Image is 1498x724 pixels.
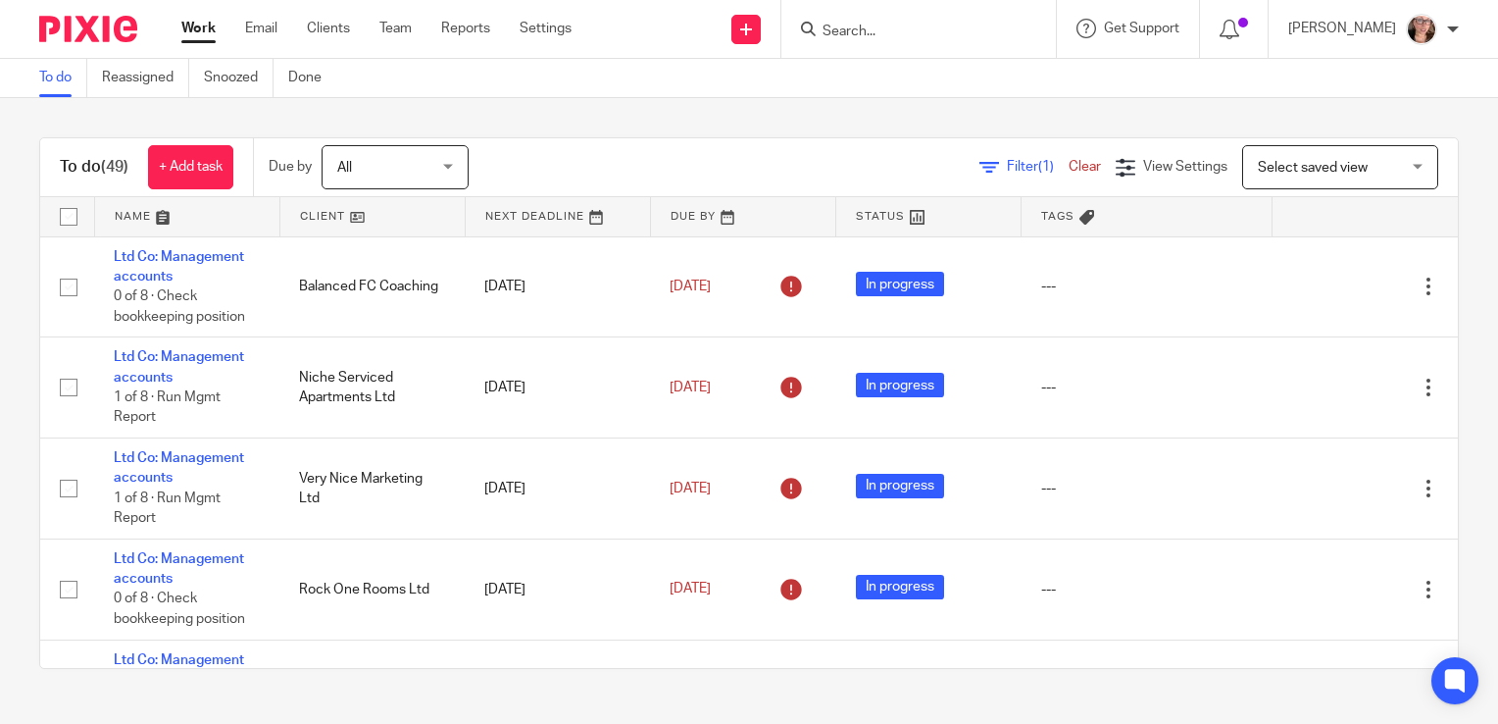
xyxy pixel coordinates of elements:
[1104,22,1179,35] span: Get Support
[821,24,997,41] input: Search
[1041,479,1253,498] div: ---
[465,439,650,540] td: [DATE]
[1041,211,1074,222] span: Tags
[465,337,650,439] td: [DATE]
[1041,378,1253,397] div: ---
[114,350,244,384] a: Ltd Co: Management accounts
[441,19,490,38] a: Reports
[102,59,189,97] a: Reassigned
[337,161,352,175] span: All
[148,145,233,189] a: + Add task
[670,482,711,495] span: [DATE]
[1007,160,1069,174] span: Filter
[114,491,221,526] span: 1 of 8 · Run Mgmt Report
[1143,160,1227,174] span: View Settings
[114,390,221,425] span: 1 of 8 · Run Mgmt Report
[245,19,277,38] a: Email
[101,159,128,175] span: (49)
[279,439,465,540] td: Very Nice Marketing Ltd
[1258,161,1368,175] span: Select saved view
[670,583,711,596] span: [DATE]
[181,19,216,38] a: Work
[279,337,465,439] td: Niche Serviced Apartments Ltd
[114,552,244,586] a: Ltd Co: Management accounts
[1288,19,1396,38] p: [PERSON_NAME]
[1041,580,1253,599] div: ---
[520,19,572,38] a: Settings
[465,236,650,337] td: [DATE]
[114,593,245,627] span: 0 of 8 · Check bookkeeping position
[856,474,944,498] span: In progress
[39,16,137,42] img: Pixie
[60,157,128,178] h1: To do
[288,59,336,97] a: Done
[39,59,87,97] a: To do
[114,451,244,485] a: Ltd Co: Management accounts
[1069,160,1101,174] a: Clear
[670,280,711,293] span: [DATE]
[670,381,711,394] span: [DATE]
[114,250,244,284] a: Ltd Co: Management accounts
[114,653,244,687] a: Ltd Co: Management accounts
[114,289,245,324] span: 0 of 8 · Check bookkeeping position
[379,19,412,38] a: Team
[856,272,944,296] span: In progress
[307,19,350,38] a: Clients
[1041,277,1253,296] div: ---
[269,157,312,177] p: Due by
[279,236,465,337] td: Balanced FC Coaching
[465,539,650,640] td: [DATE]
[204,59,274,97] a: Snoozed
[1406,14,1437,45] img: Louise.jpg
[856,575,944,599] span: In progress
[279,539,465,640] td: Rock One Rooms Ltd
[1038,160,1054,174] span: (1)
[856,373,944,397] span: In progress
